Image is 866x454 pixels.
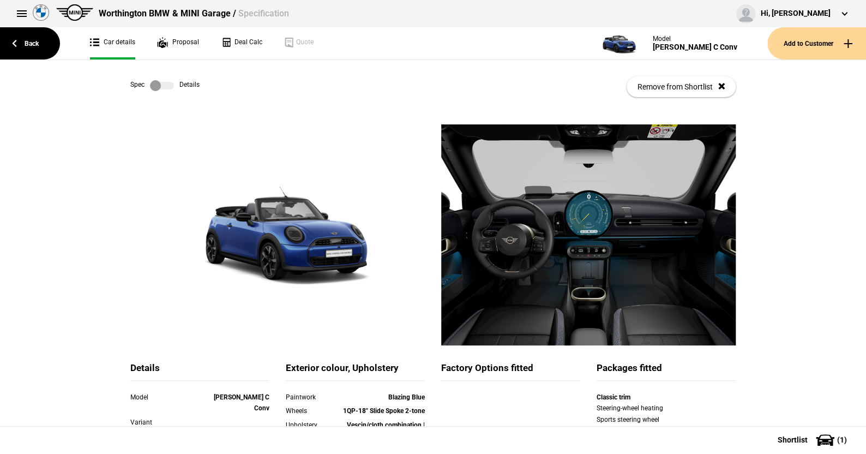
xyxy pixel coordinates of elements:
[653,35,737,43] div: Model
[761,426,866,453] button: Shortlist(1)
[214,393,269,412] strong: [PERSON_NAME] C Conv
[130,80,200,91] div: Spec Details
[130,392,214,403] div: Model
[597,393,630,401] strong: Classic trim
[286,362,425,381] div: Exterior colour, Upholstery
[56,4,93,21] img: mini.png
[286,405,341,416] div: Wheels
[343,407,425,415] strong: 1QP-18" Slide Spoke 2-tone
[441,362,580,381] div: Factory Options fitted
[597,362,736,381] div: Packages fitted
[221,27,262,59] a: Deal Calc
[33,4,49,21] img: bmw.png
[238,8,288,19] span: Specification
[286,420,341,431] div: Upholstery
[130,417,214,428] div: Variant
[90,27,135,59] a: Car details
[761,8,831,19] div: Hi, [PERSON_NAME]
[627,76,736,97] button: Remove from Shortlist
[99,8,288,20] div: Worthington BMW & MINI Garage /
[286,392,341,403] div: Paintwork
[347,421,425,440] strong: Vescin/cloth combination | Black/Blue
[597,403,736,447] div: Steering-wheel heating Sports steering wheel Classic Trim specific additional items Vescin/cloth ...
[388,393,425,401] strong: Blazing Blue
[157,27,199,59] a: Proposal
[767,27,866,59] button: Add to Customer
[837,436,847,444] span: ( 1 )
[130,362,269,381] div: Details
[778,436,808,444] span: Shortlist
[653,43,737,52] div: [PERSON_NAME] C Conv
